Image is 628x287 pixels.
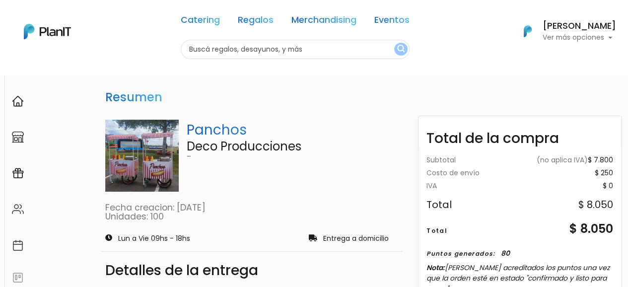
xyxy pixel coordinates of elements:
[105,264,398,278] div: Detalles de la entrega
[187,141,399,152] p: Deco Producciones
[603,183,613,190] div: $ 0
[105,204,398,213] p: Fecha creacion: [DATE]
[578,200,613,210] div: $ 8.050
[500,248,509,259] div: 80
[537,155,588,165] span: (no aplica IVA)
[51,9,143,29] div: ¿Necesitás ayuda?
[12,167,24,179] img: campaigns-02234683943229c281be62815700db0a1741e53638e28bf9629b52c665b00959.svg
[543,34,616,41] p: Ver más opciones
[187,152,399,161] p: -
[537,157,613,164] div: $ 7.800
[426,249,495,258] div: Puntos generados:
[595,170,613,177] div: $ 250
[187,120,399,141] p: Panchos
[543,22,616,31] h6: [PERSON_NAME]
[105,211,164,222] a: Unidades: 100
[181,16,220,28] a: Catering
[419,120,621,149] div: Total de la compra
[118,235,190,242] p: Lun a Vie 09hs - 18hs
[12,203,24,215] img: people-662611757002400ad9ed0e3c099ab2801c6687ba6c219adb57efc949bc21e19d.svg
[12,95,24,107] img: home-e721727adea9d79c4d83392d1f703f7f8bce08238fde08b1acbfd93340b81755.svg
[323,235,388,242] p: Entrega a domicilio
[569,220,613,238] div: $ 8.050
[426,200,452,210] div: Total
[511,18,616,44] button: PlanIt Logo [PERSON_NAME] Ver más opciones
[101,86,166,109] h3: Resumen
[12,272,24,284] img: feedback-78b5a0c8f98aac82b08bfc38622c3050aee476f2c9584af64705fc4e61158814.svg
[426,226,447,235] div: Total
[238,16,274,28] a: Regalos
[426,170,480,177] div: Costo de envío
[291,16,356,28] a: Merchandising
[397,45,405,54] img: search_button-432b6d5273f82d61273b3651a40e1bd1b912527efae98b1b7a1b2c0702e16a8d.svg
[181,40,410,59] input: Buscá regalos, desayunos, y más
[517,20,539,42] img: PlanIt Logo
[426,183,437,190] div: IVA
[12,131,24,143] img: marketplace-4ceaa7011d94191e9ded77b95e3339b90024bf715f7c57f8cf31f2d8c509eaba.svg
[12,239,24,251] img: calendar-87d922413cdce8b2cf7b7f5f62616a5cf9e4887200fb71536465627b3292af00.svg
[374,16,410,28] a: Eventos
[105,120,179,192] img: Captura_de_pantalla_2025-05-05_113950.png
[426,157,456,164] div: Subtotal
[24,24,71,39] img: PlanIt Logo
